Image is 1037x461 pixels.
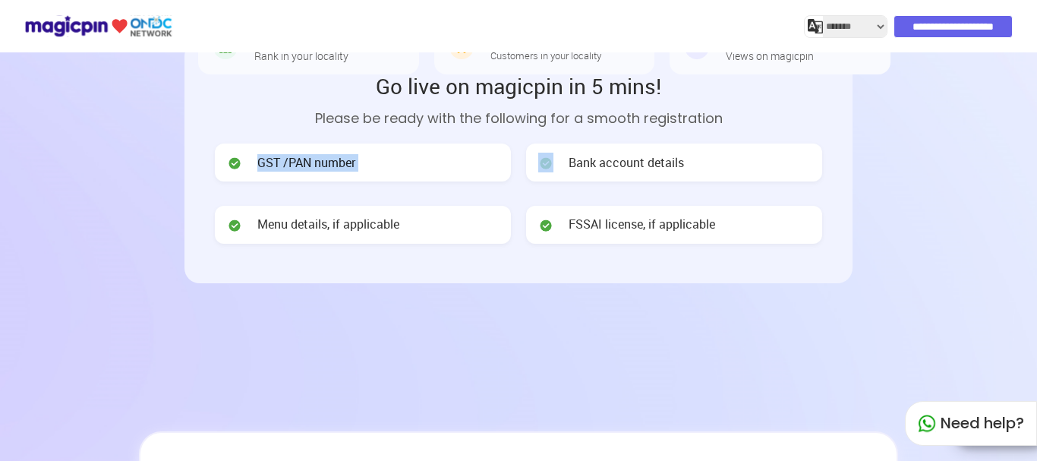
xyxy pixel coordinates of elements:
img: ondc-logo-new-small.8a59708e.svg [24,13,172,39]
span: FSSAI license, if applicable [569,216,715,233]
img: check [538,156,553,171]
h2: Go live on magicpin in 5 mins! [215,71,822,100]
h5: Customers in your locality [490,50,601,61]
span: Bank account details [569,154,684,172]
img: check [227,218,242,233]
span: Menu details, if applicable [257,216,399,233]
div: Need help? [905,401,1037,446]
img: check [227,156,242,171]
p: Please be ready with the following for a smooth registration [215,108,822,128]
img: check [538,218,553,233]
img: whatapp_green.7240e66a.svg [918,415,936,433]
span: GST /PAN number [257,154,355,172]
h5: Views on magicpin [726,50,814,62]
h5: Rank in your locality [254,50,348,62]
img: j2MGCQAAAABJRU5ErkJggg== [808,19,823,34]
